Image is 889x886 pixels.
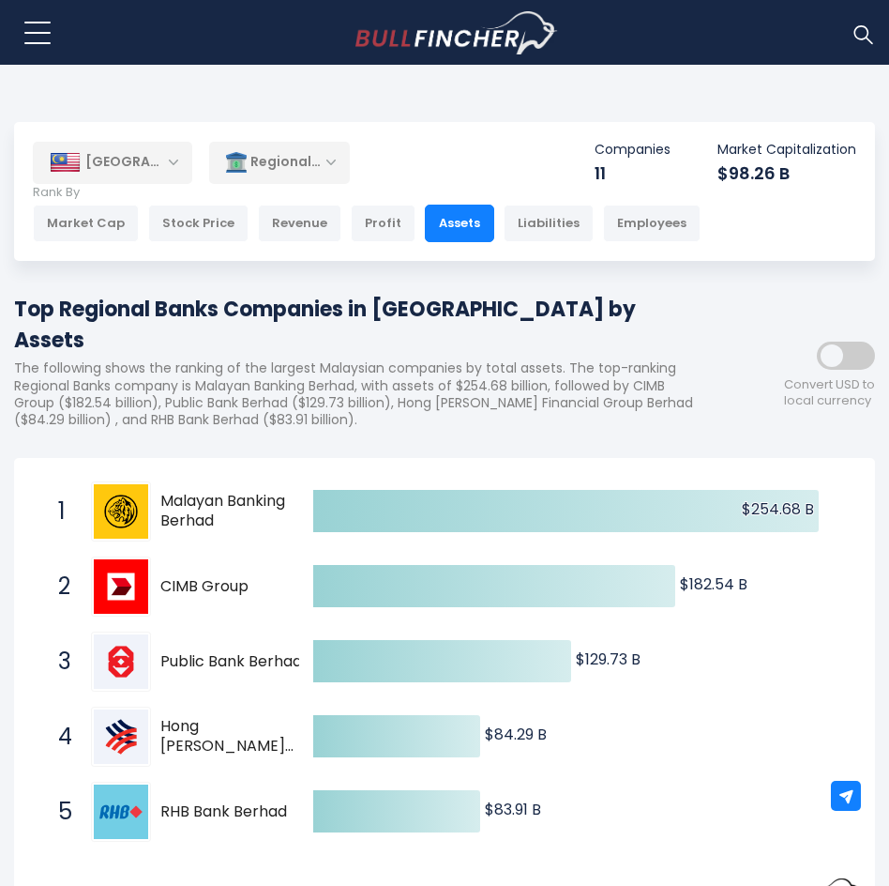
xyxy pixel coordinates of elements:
[504,205,594,242] div: Liabilities
[576,649,640,670] text: $129.73 B
[94,634,148,689] img: Public Bank Berhad
[425,205,494,242] div: Assets
[742,498,814,520] text: $254.68 B
[209,141,350,184] div: Regional Banks
[14,294,706,356] h1: Top Regional Banks Companies in [GEOGRAPHIC_DATA] by Assets
[14,359,706,428] p: The following shows the ranking of the largest Malaysian companies by total assets. The top-ranki...
[94,559,148,614] img: CIMB Group
[351,205,415,242] div: Profit
[160,802,302,822] span: RHB Bank Berhad
[33,142,192,183] div: [GEOGRAPHIC_DATA]
[485,724,547,745] text: $84.29 B
[160,492,302,531] span: Malayan Banking Berhad
[94,710,148,764] img: Hong Leong Financial Group Berhad
[148,205,249,242] div: Stock Price
[94,785,148,839] img: RHB Bank Berhad
[717,162,856,184] div: $98.26 B
[258,205,341,242] div: Revenue
[355,11,558,54] img: Bullfincher logo
[49,496,68,527] span: 1
[595,141,671,158] p: Companies
[355,11,557,54] a: Go to homepage
[485,799,541,820] text: $83.91 B
[160,717,302,756] span: Hong [PERSON_NAME] Financial Group Berhad
[717,141,856,158] p: Market Capitalization
[680,573,747,595] text: $182.54 B
[160,652,302,672] span: Public Bank Berhad
[49,721,68,753] span: 4
[33,205,139,242] div: Market Cap
[160,577,302,597] span: CIMB Group
[49,646,68,678] span: 3
[94,484,148,539] img: Malayan Banking Berhad
[49,571,68,603] span: 2
[784,377,875,409] span: Convert USD to local currency
[49,796,68,828] span: 5
[33,185,701,201] p: Rank By
[603,205,701,242] div: Employees
[595,162,671,184] div: 11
